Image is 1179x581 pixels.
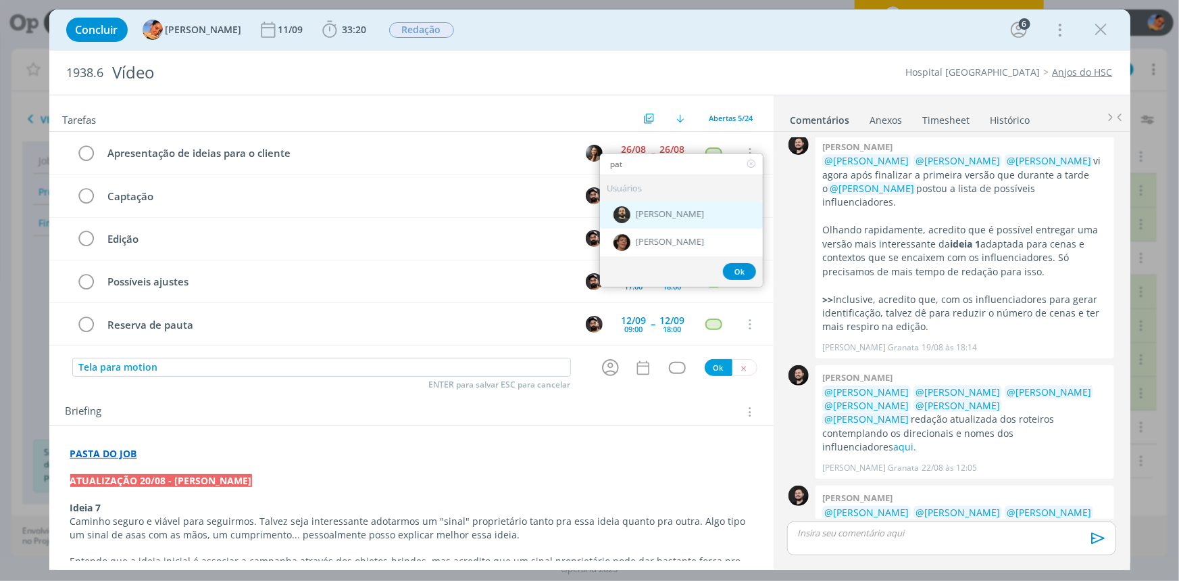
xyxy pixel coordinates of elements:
img: B [788,486,809,506]
input: Buscar usuários [600,155,763,174]
div: dialog [49,9,1130,570]
span: @[PERSON_NAME] [824,506,909,519]
img: B [788,365,809,386]
button: L[PERSON_NAME] [143,20,242,40]
strong: ATUALIZAÇÃO 20/08 - [PERSON_NAME] [70,474,252,487]
img: B [586,273,603,290]
div: 18:00 [663,283,682,290]
span: Briefing [66,403,102,421]
span: Concluir [76,24,118,35]
button: Redação [388,22,455,39]
button: 33:20 [319,19,370,41]
a: Histórico [990,108,1031,127]
div: 18:00 [663,325,682,333]
span: @[PERSON_NAME] [915,506,1000,519]
a: Timesheet [922,108,971,127]
span: 19/08 às 18:14 [922,342,977,354]
span: @[PERSON_NAME] [824,413,909,425]
p: Inclusive, acredito que, com os influenciadores para gerar identificação, talvez dê para reduzir ... [822,293,1107,334]
p: redação atualizada [822,506,1107,547]
span: ENTER para salvar ESC para cancelar [429,379,571,390]
p: redação atualizada dos roteiros contemplando os direcionais e nomes dos influenciadores [822,386,1107,455]
button: B [584,314,605,334]
img: P [613,206,630,223]
div: Usuários [600,175,763,201]
span: 33:20 [343,23,367,36]
div: 26/08 [660,145,685,154]
div: Captação [102,188,574,205]
b: [PERSON_NAME] [822,371,893,384]
span: Abertas 5/24 [709,113,753,123]
img: B [586,230,603,247]
span: [PERSON_NAME] [636,210,704,220]
p: [PERSON_NAME] Granata [822,342,919,354]
div: Apresentação de ideias para o cliente [102,145,574,162]
span: Redação [389,22,454,38]
strong: ideia 1 [950,237,980,250]
div: 12/09 [660,316,685,325]
span: @[PERSON_NAME] [915,386,1000,398]
img: B [586,187,603,204]
a: Hospital [GEOGRAPHIC_DATA] [906,66,1040,78]
span: -- [651,148,655,158]
b: [PERSON_NAME] [822,492,893,504]
img: arrow-down.svg [676,114,684,122]
span: @[PERSON_NAME] [915,154,1000,167]
a: PASTA DO JOB [70,447,137,460]
button: B [584,143,605,163]
b: [PERSON_NAME] [822,141,893,153]
button: Concluir [66,18,128,42]
a: Comentários [790,108,851,127]
span: @[PERSON_NAME] [1007,154,1091,167]
button: B [584,271,605,292]
div: Reserva de pauta [102,317,574,333]
div: Vídeo [107,56,672,89]
img: B [788,135,809,155]
div: 09:00 [625,325,643,333]
p: Caminho seguro e viável para seguirmos. Talvez seja interessante adotarmos um "sinal" proprietári... [70,515,753,542]
span: -- [651,319,655,329]
div: 11/09 [278,25,306,34]
button: B [584,185,605,206]
img: P [613,234,630,251]
span: Tarefas [63,110,97,126]
p: [PERSON_NAME] Granata [822,462,919,474]
a: Anjos do HSC [1053,66,1113,78]
button: Ok [723,263,756,280]
button: Ok [705,359,732,376]
img: B [586,145,603,162]
strong: >> [822,293,833,306]
span: [PERSON_NAME] [166,25,242,34]
span: @[PERSON_NAME] [915,399,1000,412]
div: Possíveis ajustes [102,273,574,290]
button: 6 [1008,19,1030,41]
span: @[PERSON_NAME] [824,399,909,412]
div: 26/08 [622,145,647,154]
div: Anexos [870,114,903,127]
span: 22/08 às 12:05 [922,462,977,474]
span: @[PERSON_NAME] [824,386,909,398]
strong: Ideia 7 [70,501,101,514]
img: B [586,316,603,333]
button: B [584,229,605,249]
img: L [143,20,163,40]
span: @[PERSON_NAME] [830,182,914,195]
span: @[PERSON_NAME] [824,154,909,167]
span: @[PERSON_NAME] [1007,386,1091,398]
a: aqui. [893,440,916,453]
div: Edição [102,231,574,248]
span: 1938.6 [67,66,104,80]
div: 12/09 [622,316,647,325]
div: 6 [1019,18,1030,30]
p: vi agora após finalizar a primeira versão que durante a tarde o postou a lista de possíveis influ... [822,154,1107,210]
p: Olhando rapidamente, acredito que é possível entregar uma versão mais interessante da adaptada pa... [822,223,1107,279]
span: @[PERSON_NAME] [1007,506,1091,519]
span: [PERSON_NAME] [636,237,704,248]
